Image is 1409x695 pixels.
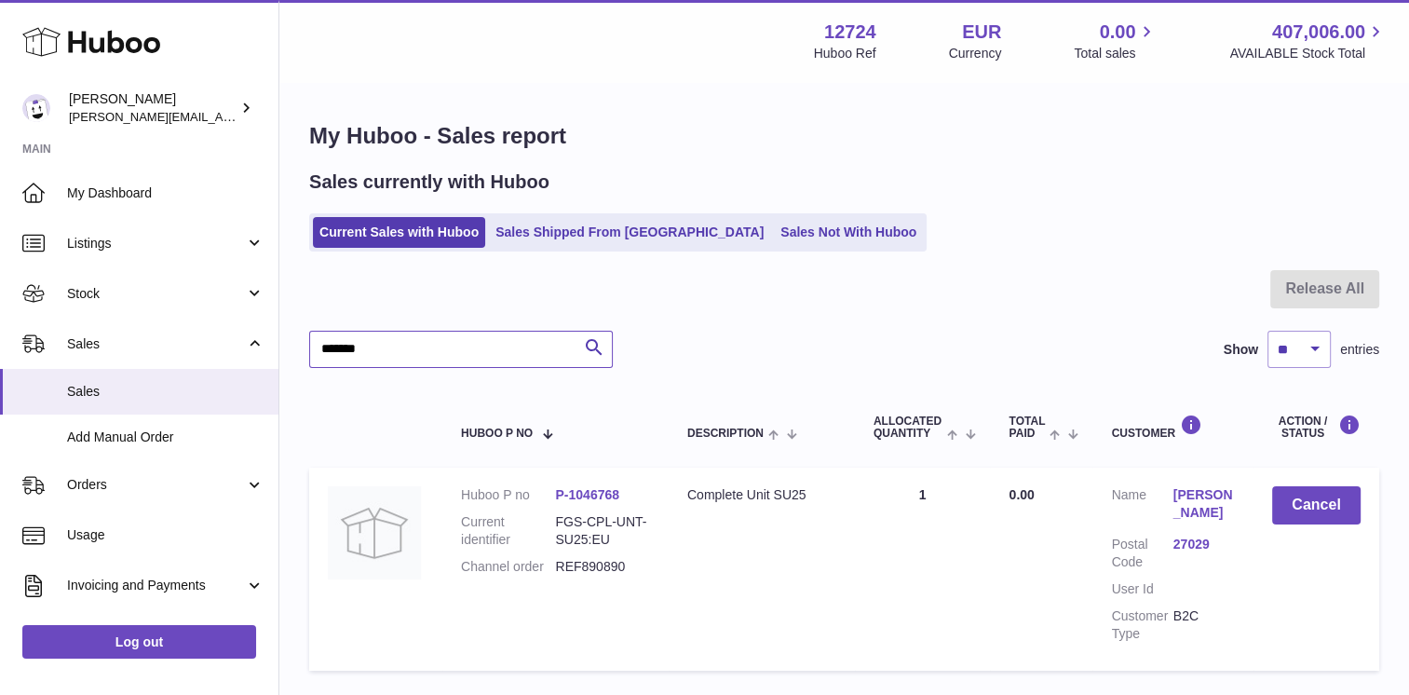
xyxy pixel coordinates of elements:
[1009,416,1045,440] span: Total paid
[1229,45,1387,62] span: AVAILABLE Stock Total
[555,513,649,549] dd: FGS-CPL-UNT-SU25:EU
[461,428,533,440] span: Huboo P no
[1340,341,1379,359] span: entries
[1009,487,1034,502] span: 0.00
[1272,20,1365,45] span: 407,006.00
[69,90,237,126] div: [PERSON_NAME]
[67,526,264,544] span: Usage
[309,121,1379,151] h1: My Huboo - Sales report
[824,20,876,45] strong: 12724
[1224,341,1258,359] label: Show
[67,476,245,494] span: Orders
[67,184,264,202] span: My Dashboard
[1111,580,1172,598] dt: User Id
[69,109,373,124] span: [PERSON_NAME][EMAIL_ADDRESS][DOMAIN_NAME]
[67,335,245,353] span: Sales
[67,577,245,594] span: Invoicing and Payments
[1173,607,1235,643] dd: B2C
[461,513,555,549] dt: Current identifier
[313,217,485,248] a: Current Sales with Huboo
[1111,607,1172,643] dt: Customer Type
[461,486,555,504] dt: Huboo P no
[1100,20,1136,45] span: 0.00
[1074,45,1157,62] span: Total sales
[1272,486,1361,525] button: Cancel
[949,45,1002,62] div: Currency
[555,487,619,502] a: P-1046768
[555,558,649,576] dd: REF890890
[67,235,245,252] span: Listings
[1111,486,1172,526] dt: Name
[22,94,50,122] img: sebastian@ffern.co
[489,217,770,248] a: Sales Shipped From [GEOGRAPHIC_DATA]
[874,416,942,440] span: ALLOCATED Quantity
[962,20,1001,45] strong: EUR
[1173,536,1235,553] a: 27029
[67,383,264,401] span: Sales
[67,285,245,303] span: Stock
[1111,415,1234,440] div: Customer
[1229,20,1387,62] a: 407,006.00 AVAILABLE Stock Total
[309,170,549,195] h2: Sales currently with Huboo
[328,486,421,579] img: no-photo.jpg
[1074,20,1157,62] a: 0.00 Total sales
[1173,486,1235,522] a: [PERSON_NAME]
[687,486,836,504] div: Complete Unit SU25
[774,217,923,248] a: Sales Not With Huboo
[22,625,256,659] a: Log out
[67,429,264,446] span: Add Manual Order
[687,428,764,440] span: Description
[1111,536,1172,571] dt: Postal Code
[855,468,991,670] td: 1
[461,558,555,576] dt: Channel order
[1272,415,1361,440] div: Action / Status
[814,45,876,62] div: Huboo Ref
